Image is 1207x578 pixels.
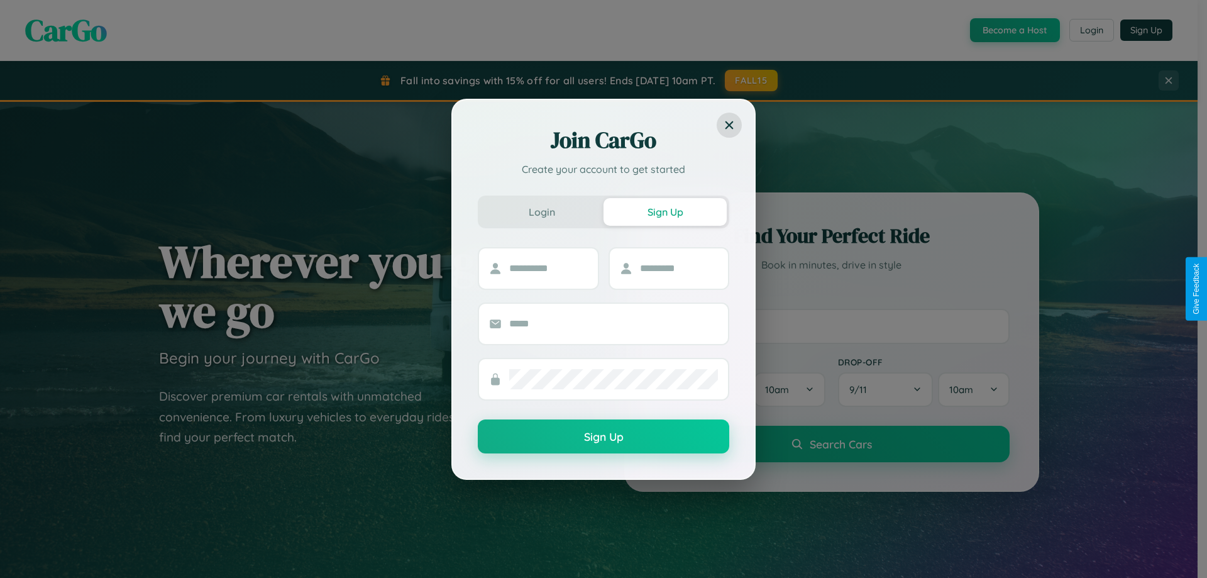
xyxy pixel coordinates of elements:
h2: Join CarGo [478,125,729,155]
div: Give Feedback [1192,264,1201,314]
button: Sign Up [478,420,729,453]
p: Create your account to get started [478,162,729,177]
button: Sign Up [603,198,727,226]
button: Login [480,198,603,226]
